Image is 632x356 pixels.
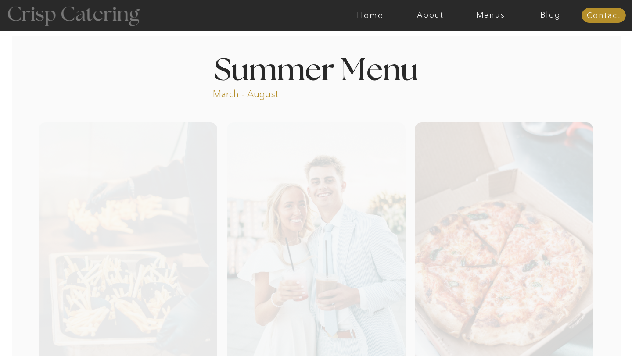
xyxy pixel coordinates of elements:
[340,11,400,20] a: Home
[460,11,521,20] a: Menus
[582,11,626,20] a: Contact
[194,56,438,82] h1: Summer Menu
[400,11,460,20] a: About
[213,88,334,98] p: March - August
[521,11,581,20] a: Blog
